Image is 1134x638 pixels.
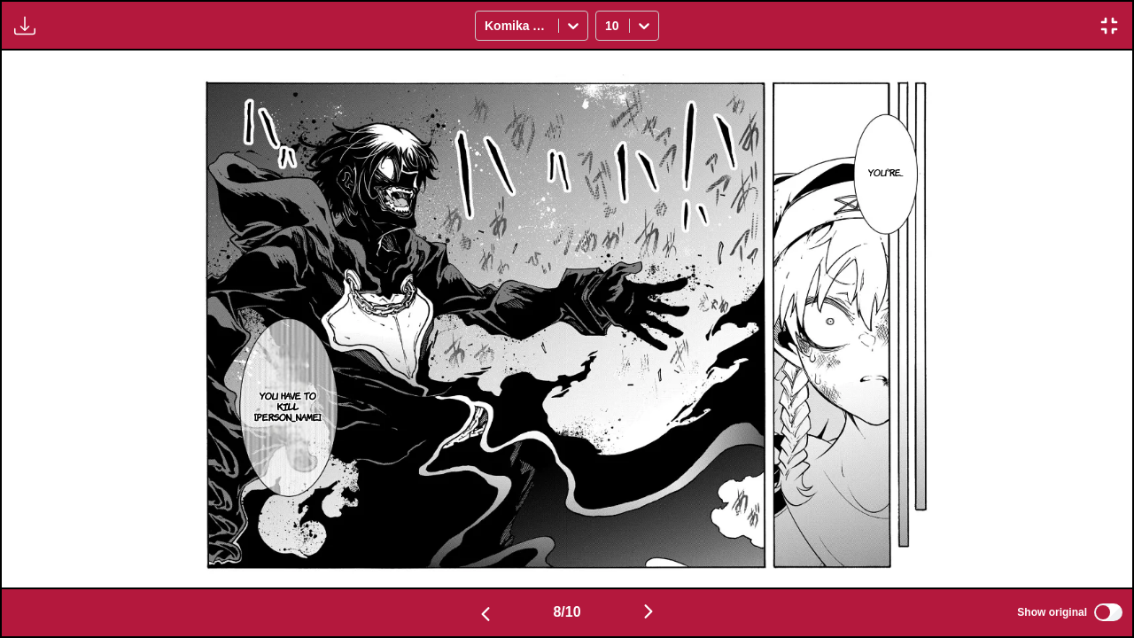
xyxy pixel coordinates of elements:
[1094,603,1122,621] input: Show original
[865,163,907,181] p: You're...
[475,603,496,625] img: Previous page
[185,51,949,587] img: Manga Panel
[1017,606,1087,619] span: Show original
[638,601,659,622] img: Next page
[14,15,35,36] img: Download translated images
[251,386,325,425] p: You have to kill [PERSON_NAME].
[553,604,580,620] span: 8 / 10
